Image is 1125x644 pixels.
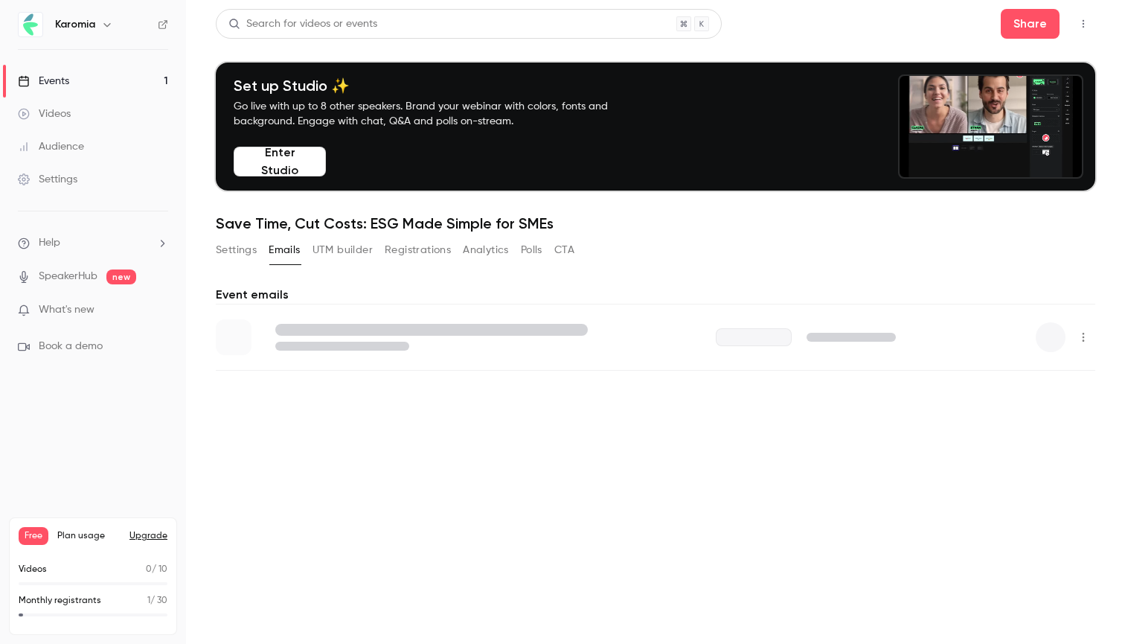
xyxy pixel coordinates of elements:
span: 1 [147,596,150,605]
button: Emails [269,238,300,262]
p: Monthly registrants [19,594,101,608]
div: Settings [18,172,77,187]
button: Analytics [463,238,509,262]
img: Karomia [19,13,42,36]
button: Upgrade [129,530,167,542]
p: / 10 [146,563,167,576]
h2: Event emails [216,286,1095,304]
h6: Karomia [55,17,95,32]
span: Free [19,527,48,545]
button: UTM builder [312,238,373,262]
p: Go live with up to 8 other speakers. Brand your webinar with colors, fonts and background. Engage... [234,99,643,129]
span: Help [39,235,60,251]
a: SpeakerHub [39,269,97,284]
button: Settings [216,238,257,262]
h4: Set up Studio ✨ [234,77,643,95]
div: Audience [18,139,84,154]
button: Polls [521,238,542,262]
div: Events [18,74,69,89]
p: / 30 [147,594,167,608]
p: Videos [19,563,47,576]
h1: Save Time, Cut Costs: ESG Made Simple for SMEs [216,214,1095,232]
div: Search for videos or events [228,16,377,32]
span: 0 [146,565,152,574]
button: CTA [554,238,574,262]
span: Plan usage [57,530,121,542]
span: Book a demo [39,339,103,354]
button: Share [1001,9,1060,39]
li: help-dropdown-opener [18,235,168,251]
div: Videos [18,106,71,121]
button: Enter Studio [234,147,326,176]
button: Registrations [385,238,451,262]
span: What's new [39,302,94,318]
span: new [106,270,136,284]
